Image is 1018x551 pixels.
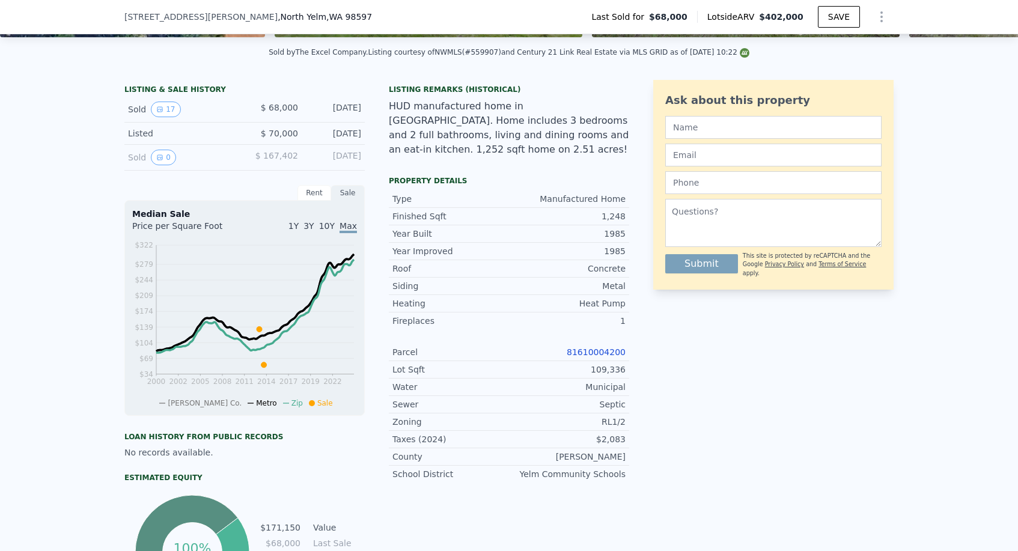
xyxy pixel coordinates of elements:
div: 1 [509,315,626,327]
button: View historical data [151,102,180,117]
div: Listing courtesy of NWMLS (#559907) and Century 21 Link Real Estate via MLS GRID as of [DATE] 10:22 [368,48,749,56]
div: Estimated Equity [124,473,365,483]
div: Sold [128,150,235,165]
div: HUD manufactured home in [GEOGRAPHIC_DATA]. Home includes 3 bedrooms and 2 full bathrooms, living... [389,99,629,157]
div: Price per Square Foot [132,220,245,239]
div: No records available. [124,446,365,458]
div: Water [392,381,509,393]
input: Name [665,116,882,139]
tspan: $139 [135,323,153,332]
tspan: 2022 [323,377,342,386]
tspan: $174 [135,307,153,315]
tspan: 2017 [279,377,298,386]
div: Fireplaces [392,315,509,327]
div: Concrete [509,263,626,275]
div: $2,083 [509,433,626,445]
div: 1985 [509,245,626,257]
span: Metro [256,399,276,407]
div: Year Built [392,228,509,240]
div: County [392,451,509,463]
div: Heat Pump [509,297,626,309]
a: Privacy Policy [765,261,804,267]
tspan: $104 [135,339,153,347]
div: Listed [128,127,235,139]
div: [DATE] [308,150,361,165]
tspan: 2000 [147,377,166,386]
td: $171,150 [260,521,301,534]
span: Max [340,221,357,233]
span: 10Y [319,221,335,231]
tspan: 2005 [191,377,210,386]
div: Property details [389,176,629,186]
div: Listing Remarks (Historical) [389,85,629,94]
div: [DATE] [308,127,361,139]
div: Manufactured Home [509,193,626,205]
td: $68,000 [260,537,301,550]
tspan: 2014 [257,377,276,386]
span: Lotside ARV [707,11,759,23]
div: 109,336 [509,364,626,376]
tspan: $34 [139,370,153,379]
span: Sale [317,399,333,407]
button: SAVE [818,6,860,28]
input: Email [665,144,882,166]
tspan: 2002 [169,377,187,386]
div: Sale [331,185,365,201]
div: Yelm Community Schools [509,468,626,480]
tspan: $279 [135,260,153,269]
tspan: $209 [135,291,153,300]
div: Heating [392,297,509,309]
div: Ask about this property [665,92,882,109]
div: Taxes (2024) [392,433,509,445]
span: , North Yelm [278,11,372,23]
span: $402,000 [759,12,803,22]
button: Show Options [870,5,894,29]
div: Sold [128,102,235,117]
span: $ 68,000 [261,103,298,112]
div: School District [392,468,509,480]
span: [STREET_ADDRESS][PERSON_NAME] [124,11,278,23]
div: [PERSON_NAME] [509,451,626,463]
td: Last Sale [311,537,365,550]
span: $ 167,402 [255,151,298,160]
tspan: $69 [139,355,153,363]
button: Submit [665,254,738,273]
span: 3Y [303,221,314,231]
div: Municipal [509,381,626,393]
span: $ 70,000 [261,129,298,138]
div: Sold by The Excel Company . [269,48,368,56]
span: Zip [291,399,303,407]
div: Parcel [392,346,509,358]
div: Rent [297,185,331,201]
img: NWMLS Logo [740,48,749,58]
div: Septic [509,398,626,410]
span: , WA 98597 [326,12,372,22]
span: 1Y [288,221,299,231]
td: Value [311,521,365,534]
div: Year Improved [392,245,509,257]
div: Median Sale [132,208,357,220]
span: $68,000 [649,11,687,23]
a: 81610004200 [567,347,626,357]
div: RL1/2 [509,416,626,428]
div: Siding [392,280,509,292]
div: Roof [392,263,509,275]
div: Type [392,193,509,205]
div: Sewer [392,398,509,410]
tspan: 2011 [235,377,254,386]
div: Zoning [392,416,509,428]
tspan: $244 [135,276,153,284]
tspan: 2019 [301,377,320,386]
button: View historical data [151,150,176,165]
div: Finished Sqft [392,210,509,222]
div: 1985 [509,228,626,240]
tspan: 2008 [213,377,232,386]
div: Metal [509,280,626,292]
div: 1,248 [509,210,626,222]
span: Last Sold for [591,11,649,23]
div: This site is protected by reCAPTCHA and the Google and apply. [743,252,882,278]
div: [DATE] [308,102,361,117]
input: Phone [665,171,882,194]
a: Terms of Service [818,261,866,267]
div: LISTING & SALE HISTORY [124,85,365,97]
